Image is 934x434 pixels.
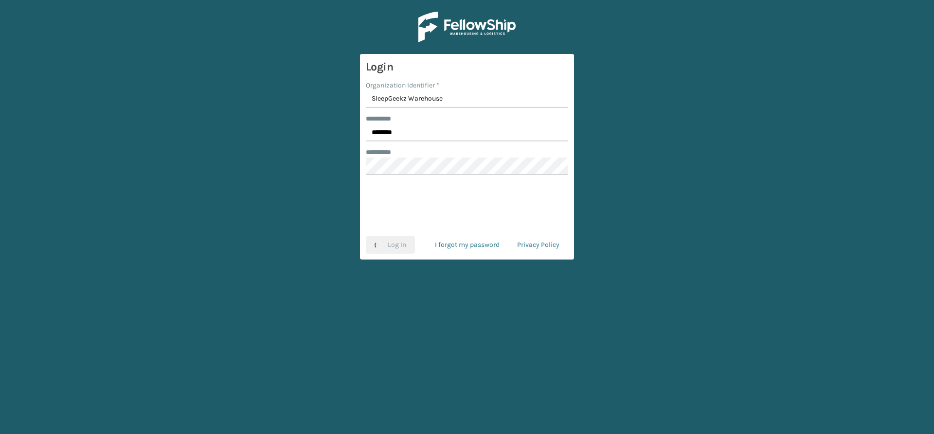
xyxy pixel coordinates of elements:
[426,236,508,254] a: I forgot my password
[366,236,415,254] button: Log In
[418,12,516,42] img: Logo
[508,236,568,254] a: Privacy Policy
[366,80,439,90] label: Organization Identifier
[366,60,568,74] h3: Login
[393,187,541,225] iframe: reCAPTCHA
